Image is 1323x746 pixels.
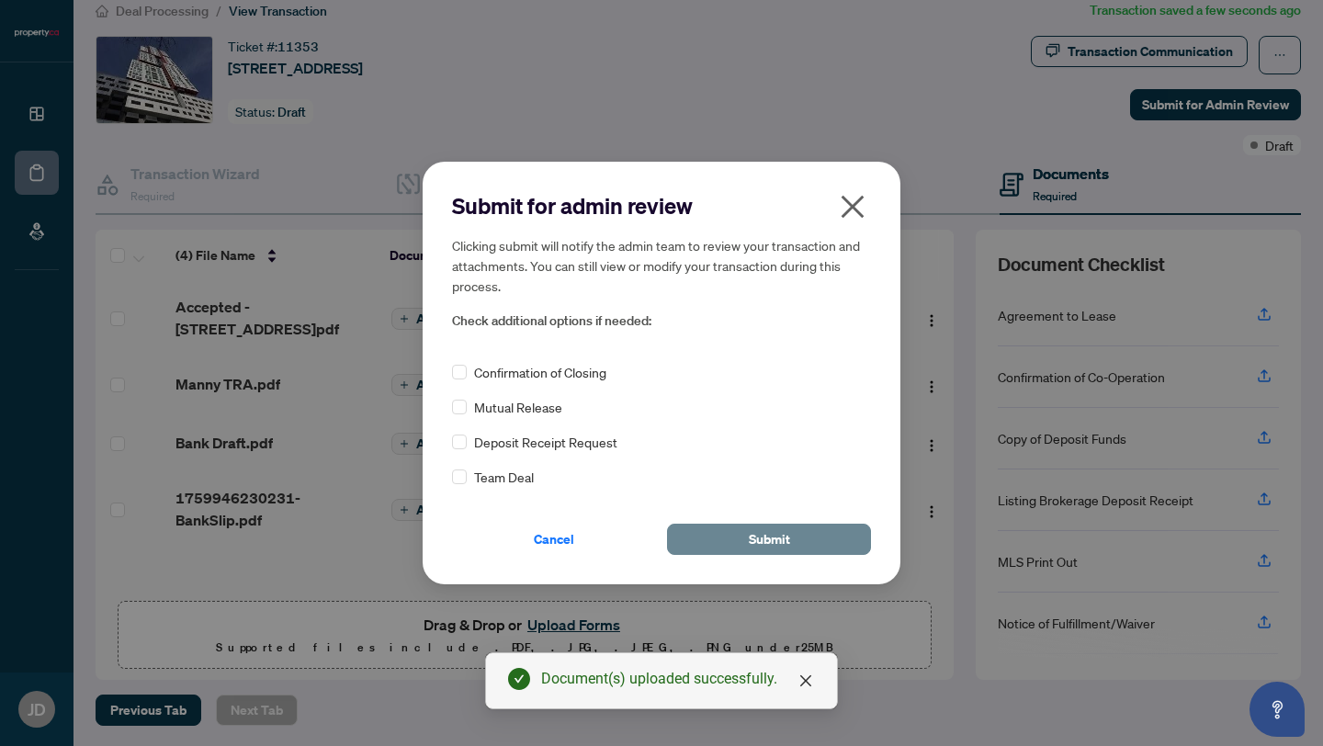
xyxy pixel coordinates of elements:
span: close [798,673,813,688]
span: Confirmation of Closing [474,362,606,382]
span: Submit [749,525,790,554]
a: Close [796,671,816,691]
span: Mutual Release [474,397,562,417]
span: Deposit Receipt Request [474,432,617,452]
div: Document(s) uploaded successfully. [541,668,815,690]
span: Check additional options if needed: [452,311,871,332]
button: Cancel [452,524,656,555]
span: check-circle [508,668,530,690]
span: close [838,192,867,221]
button: Open asap [1249,682,1305,737]
h2: Submit for admin review [452,191,871,220]
button: Submit [667,524,871,555]
span: Cancel [534,525,574,554]
span: Team Deal [474,467,534,487]
h5: Clicking submit will notify the admin team to review your transaction and attachments. You can st... [452,235,871,296]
